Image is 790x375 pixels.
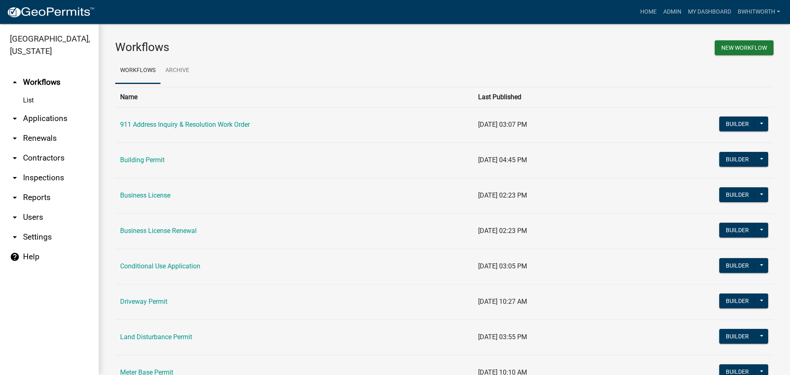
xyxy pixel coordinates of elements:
span: [DATE] 02:23 PM [478,227,527,235]
a: My Dashboard [685,4,734,20]
i: arrow_drop_down [10,153,20,163]
h3: Workflows [115,40,438,54]
span: [DATE] 03:05 PM [478,262,527,270]
a: Conditional Use Application [120,262,200,270]
span: [DATE] 04:45 PM [478,156,527,164]
span: [DATE] 03:07 PM [478,121,527,128]
a: Business License [120,191,170,199]
button: Builder [719,223,755,238]
button: Builder [719,116,755,131]
i: help [10,252,20,262]
a: Business License Renewal [120,227,197,235]
th: Last Published [473,87,623,107]
i: arrow_drop_up [10,77,20,87]
i: arrow_drop_down [10,193,20,203]
a: Building Permit [120,156,165,164]
span: [DATE] 02:23 PM [478,191,527,199]
a: Home [637,4,660,20]
button: Builder [719,329,755,344]
i: arrow_drop_down [10,114,20,123]
button: Builder [719,293,755,308]
th: Name [115,87,473,107]
button: Builder [719,152,755,167]
a: Land Disturbance Permit [120,333,192,341]
a: BWhitworth [734,4,783,20]
a: Admin [660,4,685,20]
i: arrow_drop_down [10,133,20,143]
i: arrow_drop_down [10,232,20,242]
a: Driveway Permit [120,298,167,305]
span: [DATE] 03:55 PM [478,333,527,341]
i: arrow_drop_down [10,173,20,183]
a: Workflows [115,58,160,84]
button: New Workflow [715,40,774,55]
span: [DATE] 10:27 AM [478,298,527,305]
button: Builder [719,258,755,273]
i: arrow_drop_down [10,212,20,222]
button: Builder [719,187,755,202]
a: 911 Address Inquiry & Resolution Work Order [120,121,250,128]
a: Archive [160,58,194,84]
